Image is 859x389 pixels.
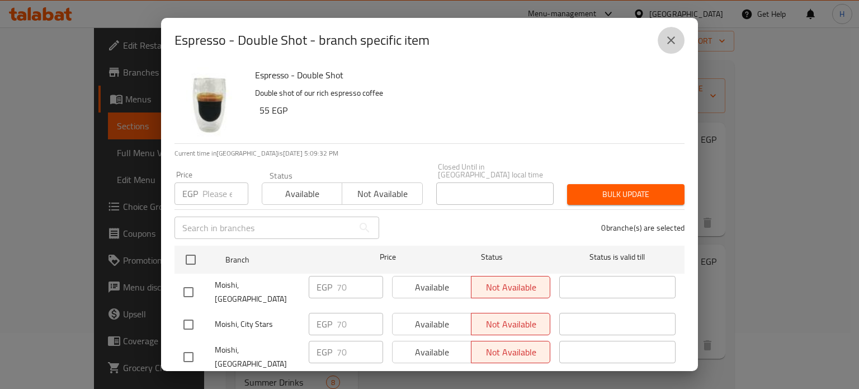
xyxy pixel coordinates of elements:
h2: Espresso - Double Shot - branch specific item [174,31,429,49]
h6: Espresso - Double Shot [255,67,676,83]
span: Bulk update [576,188,676,201]
h6: 55 EGP [259,102,676,118]
input: Search in branches [174,217,353,239]
span: Branch [225,253,342,267]
input: Please enter price [202,182,248,205]
span: Available [267,186,338,202]
img: Espresso - Double Shot [174,67,246,139]
input: Please enter price [337,341,383,363]
button: Not available [342,182,422,205]
input: Please enter price [337,313,383,335]
span: Status [434,250,550,264]
span: Moishi, City Stars [215,317,300,331]
input: Please enter price [337,276,383,298]
p: EGP [317,280,332,294]
span: Moishi, [GEOGRAPHIC_DATA] [215,278,300,306]
p: EGP [317,317,332,331]
span: Moishi, [GEOGRAPHIC_DATA] [215,343,300,371]
p: EGP [317,345,332,359]
p: 0 branche(s) are selected [601,222,685,233]
span: Not available [347,186,418,202]
p: Double shot of our rich espresso coffee [255,86,676,100]
button: close [658,27,685,54]
span: Price [351,250,425,264]
button: Bulk update [567,184,685,205]
button: Available [262,182,342,205]
p: EGP [182,187,198,200]
span: Status is valid till [559,250,676,264]
p: Current time in [GEOGRAPHIC_DATA] is [DATE] 5:09:32 PM [174,148,685,158]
